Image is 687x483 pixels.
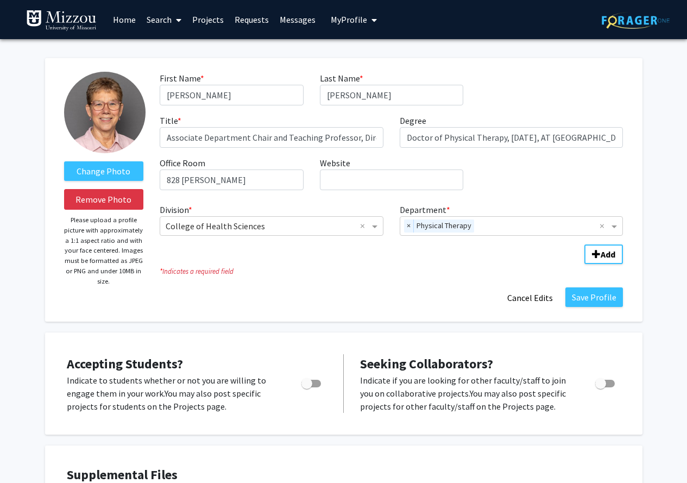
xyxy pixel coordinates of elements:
img: University of Missouri Logo [26,10,97,32]
ng-select: Division [160,216,383,236]
span: × [404,219,414,233]
b: Add [601,249,615,260]
div: Division [152,203,392,236]
a: Home [108,1,141,39]
img: ForagerOne Logo [602,12,670,29]
p: Please upload a profile picture with approximately a 1:1 aspect ratio and with your face centered... [64,215,144,286]
iframe: Chat [8,434,46,475]
span: Clear all [600,219,609,233]
a: Requests [229,1,274,39]
label: Title [160,114,181,127]
button: Add Division/Department [584,244,623,264]
button: Cancel Edits [500,287,560,308]
label: First Name [160,72,204,85]
div: Toggle [591,374,621,390]
div: Department [392,203,632,236]
p: Indicate if you are looking for other faculty/staff to join you on collaborative projects. You ma... [360,374,575,413]
label: Office Room [160,156,205,170]
label: Degree [400,114,426,127]
ng-select: Department [400,216,623,236]
label: ChangeProfile Picture [64,161,144,181]
button: Save Profile [565,287,623,307]
p: Indicate to students whether or not you are willing to engage them in your work. You may also pos... [67,374,281,413]
img: Profile Picture [64,72,146,153]
h4: Supplemental Files [67,467,621,483]
label: Website [320,156,350,170]
a: Projects [187,1,229,39]
a: Search [141,1,187,39]
div: Toggle [297,374,327,390]
i: Indicates a required field [160,266,623,277]
span: Accepting Students? [67,355,183,372]
span: Seeking Collaborators? [360,355,493,372]
span: Clear all [360,219,369,233]
span: Physical Therapy [414,219,474,233]
span: My Profile [331,14,367,25]
a: Messages [274,1,321,39]
label: Last Name [320,72,363,85]
button: Remove Photo [64,189,144,210]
